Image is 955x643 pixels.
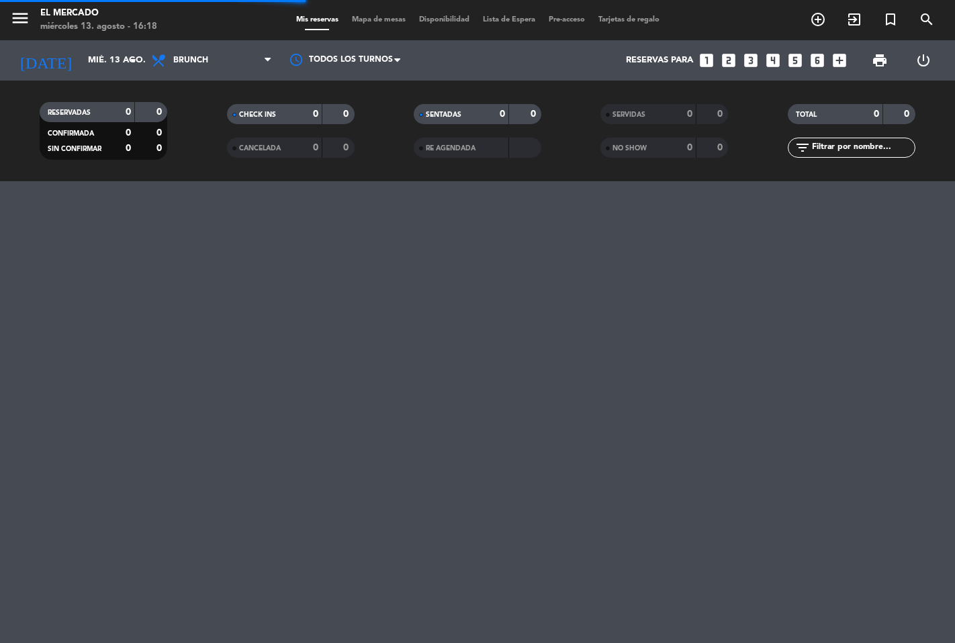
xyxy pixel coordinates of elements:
strong: 0 [313,109,318,119]
i: exit_to_app [846,11,862,28]
i: power_settings_new [915,52,931,68]
span: NO SHOW [612,145,647,152]
strong: 0 [687,143,692,152]
span: SENTADAS [426,111,461,118]
button: menu [10,8,30,33]
span: Pre-acceso [542,16,592,23]
strong: 0 [531,109,539,119]
span: TOTAL [796,111,817,118]
span: Mis reservas [289,16,345,23]
i: looks_two [720,52,737,69]
div: LOG OUT [901,40,945,81]
strong: 0 [126,128,131,138]
span: Brunch [173,56,208,65]
span: RESERVADAS [48,109,91,116]
div: miércoles 13. agosto - 16:18 [40,20,157,34]
strong: 0 [343,143,351,152]
strong: 0 [717,143,725,152]
strong: 0 [156,107,165,117]
i: [DATE] [10,46,81,75]
i: looks_3 [742,52,760,69]
strong: 0 [156,144,165,153]
i: menu [10,8,30,28]
strong: 0 [126,144,131,153]
span: SIN CONFIRMAR [48,146,101,152]
span: print [872,52,888,68]
span: Reservas para [626,55,693,66]
span: Mapa de mesas [345,16,412,23]
strong: 0 [500,109,505,119]
span: RE AGENDADA [426,145,475,152]
span: Lista de Espera [476,16,542,23]
strong: 0 [156,128,165,138]
i: add_box [831,52,848,69]
strong: 0 [904,109,912,119]
span: Disponibilidad [412,16,476,23]
i: looks_4 [764,52,782,69]
i: looks_5 [786,52,804,69]
span: CANCELADA [239,145,281,152]
strong: 0 [874,109,879,119]
span: Tarjetas de regalo [592,16,666,23]
span: CHECK INS [239,111,276,118]
strong: 0 [343,109,351,119]
i: looks_6 [809,52,826,69]
strong: 0 [313,143,318,152]
input: Filtrar por nombre... [811,140,915,155]
i: looks_one [698,52,715,69]
div: El Mercado [40,7,157,20]
i: arrow_drop_down [125,52,141,68]
i: search [919,11,935,28]
i: turned_in_not [882,11,899,28]
i: filter_list [794,140,811,156]
span: SERVIDAS [612,111,645,118]
strong: 0 [126,107,131,117]
strong: 0 [717,109,725,119]
strong: 0 [687,109,692,119]
i: add_circle_outline [810,11,826,28]
span: CONFIRMADA [48,130,94,137]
